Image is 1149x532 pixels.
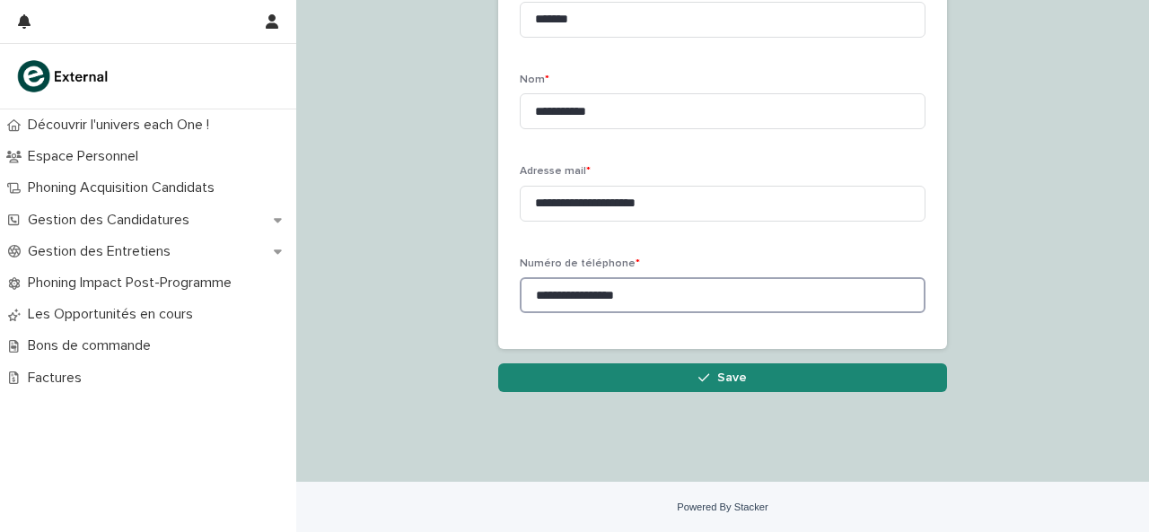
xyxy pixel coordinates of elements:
p: Gestion des Entretiens [21,243,185,260]
p: Phoning Acquisition Candidats [21,179,229,196]
span: Nom [520,74,549,85]
p: Factures [21,370,96,387]
p: Espace Personnel [21,148,153,165]
p: Bons de commande [21,337,165,354]
span: Numéro de téléphone [520,258,640,269]
img: bc51vvfgR2QLHU84CWIQ [14,58,113,94]
button: Save [498,363,947,392]
span: Save [717,371,747,384]
a: Powered By Stacker [677,501,767,512]
p: Phoning Impact Post-Programme [21,275,246,292]
span: Adresse mail [520,166,591,177]
p: Les Opportunités en cours [21,306,207,323]
p: Gestion des Candidatures [21,212,204,229]
p: Découvrir l'univers each One ! [21,117,224,134]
